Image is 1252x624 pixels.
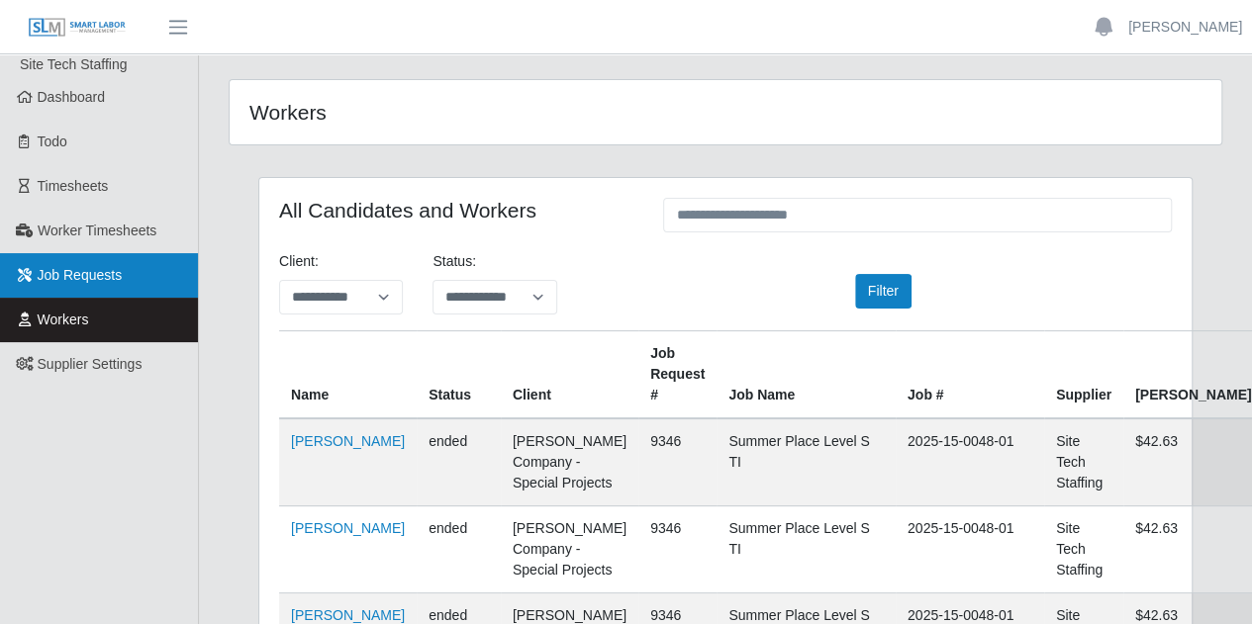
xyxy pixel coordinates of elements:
td: 2025-15-0048-01 [896,506,1044,593]
th: Status [417,331,501,419]
span: Dashboard [38,89,106,105]
span: Site Tech Staffing [20,56,127,72]
th: Client [501,331,638,419]
span: Worker Timesheets [38,223,156,238]
span: Timesheets [38,178,109,194]
td: [PERSON_NAME] Company - Special Projects [501,418,638,506]
span: Supplier Settings [38,356,143,372]
td: [PERSON_NAME] Company - Special Projects [501,506,638,593]
a: [PERSON_NAME] [1128,17,1242,38]
th: Job Name [717,331,896,419]
button: Filter [855,274,912,309]
td: 9346 [638,506,717,593]
h4: All Candidates and Workers [279,198,633,223]
a: [PERSON_NAME] [291,433,405,449]
td: 9346 [638,418,717,506]
th: Job Request # [638,331,717,419]
span: Workers [38,312,89,327]
label: Client: [279,251,319,272]
td: ended [417,506,501,593]
td: 2025-15-0048-01 [896,418,1044,506]
td: Summer Place Level S TI [717,418,896,506]
th: Name [279,331,417,419]
span: Job Requests [38,267,123,283]
td: Site Tech Staffing [1044,418,1123,506]
h4: Workers [249,100,628,125]
label: Status: [433,251,476,272]
td: Site Tech Staffing [1044,506,1123,593]
a: [PERSON_NAME] [291,607,405,623]
td: Summer Place Level S TI [717,506,896,593]
th: Job # [896,331,1044,419]
img: SLM Logo [28,17,127,39]
td: ended [417,418,501,506]
a: [PERSON_NAME] [291,520,405,536]
th: Supplier [1044,331,1123,419]
span: Todo [38,134,67,149]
